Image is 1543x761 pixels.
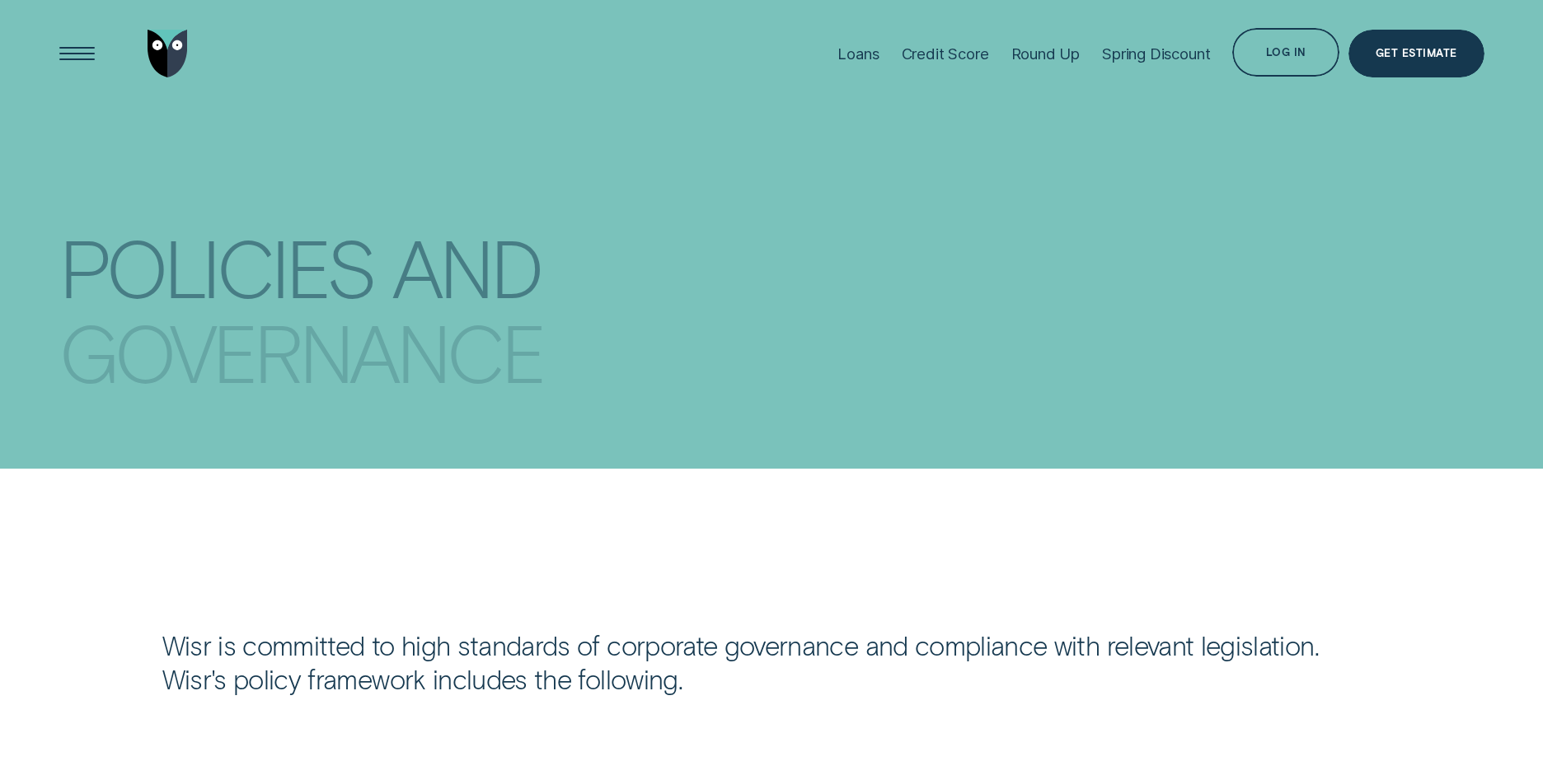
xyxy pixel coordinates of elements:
div: Governance [59,315,544,390]
a: Get Estimate [1348,30,1484,78]
button: Open Menu [53,30,101,78]
h1: Policies and Governance [59,212,743,361]
div: Credit Score [902,44,989,63]
div: Round Up [1011,44,1081,63]
div: Loans [837,44,879,63]
div: Spring Discount [1102,44,1210,63]
div: Policies [59,229,374,304]
img: Wisr [148,30,188,78]
div: and [392,229,541,304]
button: Log in [1232,28,1339,77]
